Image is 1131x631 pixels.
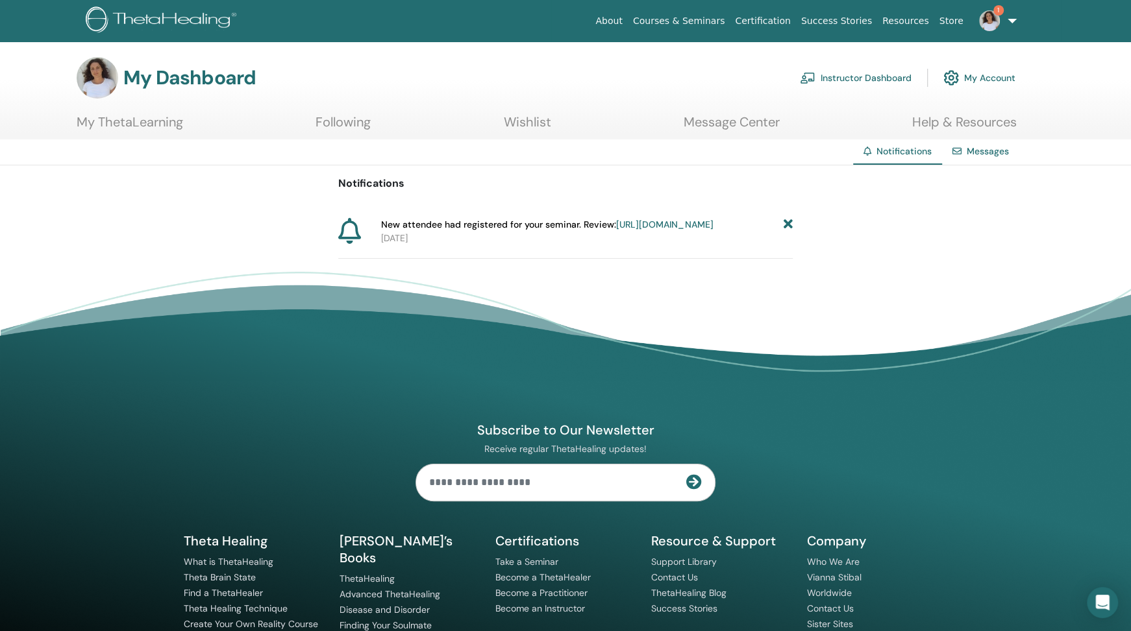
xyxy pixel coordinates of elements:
a: Disease and Disorder [340,604,430,615]
img: logo.png [86,6,241,36]
a: Wishlist [504,114,551,139]
a: Theta Brain State [184,571,256,583]
a: Success Stories [796,9,877,33]
a: ThetaHealing Blog [651,587,727,599]
a: Contact Us [651,571,698,583]
div: Open Intercom Messenger [1087,587,1118,618]
a: Finding Your Soulmate [340,619,432,631]
p: [DATE] [381,232,793,245]
h3: My Dashboard [123,66,256,89]
a: Advanced ThetaHealing [340,588,440,600]
a: ThetaHealing [340,573,395,584]
a: My ThetaLearning [77,114,183,139]
h5: Certifications [495,532,636,549]
a: Take a Seminar [495,556,558,567]
span: New attendee had registered for your seminar. Review: [381,218,713,232]
a: What is ThetaHealing [184,556,273,567]
img: default.jpg [979,10,1000,31]
a: [URL][DOMAIN_NAME] [616,219,713,230]
a: Certification [730,9,795,33]
span: 1 [993,5,1004,16]
a: Who We Are [807,556,860,567]
a: Become a Practitioner [495,587,588,599]
span: Notifications [876,145,932,157]
a: Resources [877,9,934,33]
p: Receive regular ThetaHealing updates! [416,443,715,455]
a: Vianna Stibal [807,571,862,583]
a: My Account [943,64,1015,92]
a: About [590,9,627,33]
a: Become an Instructor [495,602,585,614]
h5: Theta Healing [184,532,324,549]
p: Notifications [338,176,793,191]
a: Theta Healing Technique [184,602,288,614]
img: cog.svg [943,67,959,89]
a: Message Center [684,114,780,139]
a: Find a ThetaHealer [184,587,263,599]
a: Instructor Dashboard [800,64,912,92]
h5: Resource & Support [651,532,791,549]
img: default.jpg [77,57,118,99]
a: Success Stories [651,602,717,614]
a: Worldwide [807,587,852,599]
a: Following [316,114,371,139]
img: chalkboard-teacher.svg [800,72,815,84]
a: Store [934,9,969,33]
h5: Company [807,532,947,549]
a: Courses & Seminars [628,9,730,33]
a: Support Library [651,556,717,567]
a: Create Your Own Reality Course [184,618,318,630]
a: Messages [967,145,1009,157]
a: Become a ThetaHealer [495,571,591,583]
a: Sister Sites [807,618,853,630]
h5: [PERSON_NAME]’s Books [340,532,480,566]
h4: Subscribe to Our Newsletter [416,422,715,438]
a: Contact Us [807,602,854,614]
a: Help & Resources [912,114,1017,139]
